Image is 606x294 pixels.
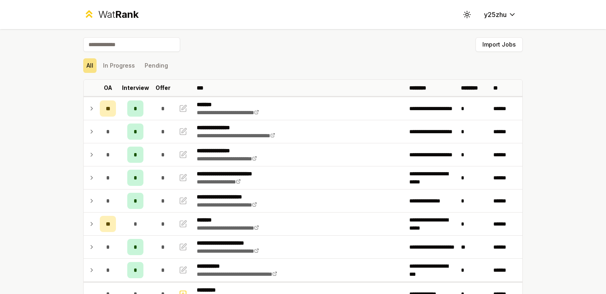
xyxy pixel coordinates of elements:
[141,58,171,73] button: Pending
[98,8,139,21] div: Wat
[156,84,170,92] p: Offer
[122,84,149,92] p: Interview
[100,58,138,73] button: In Progress
[484,10,507,19] span: y25zhu
[476,37,523,52] button: Import Jobs
[83,8,139,21] a: WatRank
[83,58,97,73] button: All
[115,9,139,20] span: Rank
[104,84,112,92] p: OA
[478,7,523,22] button: y25zhu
